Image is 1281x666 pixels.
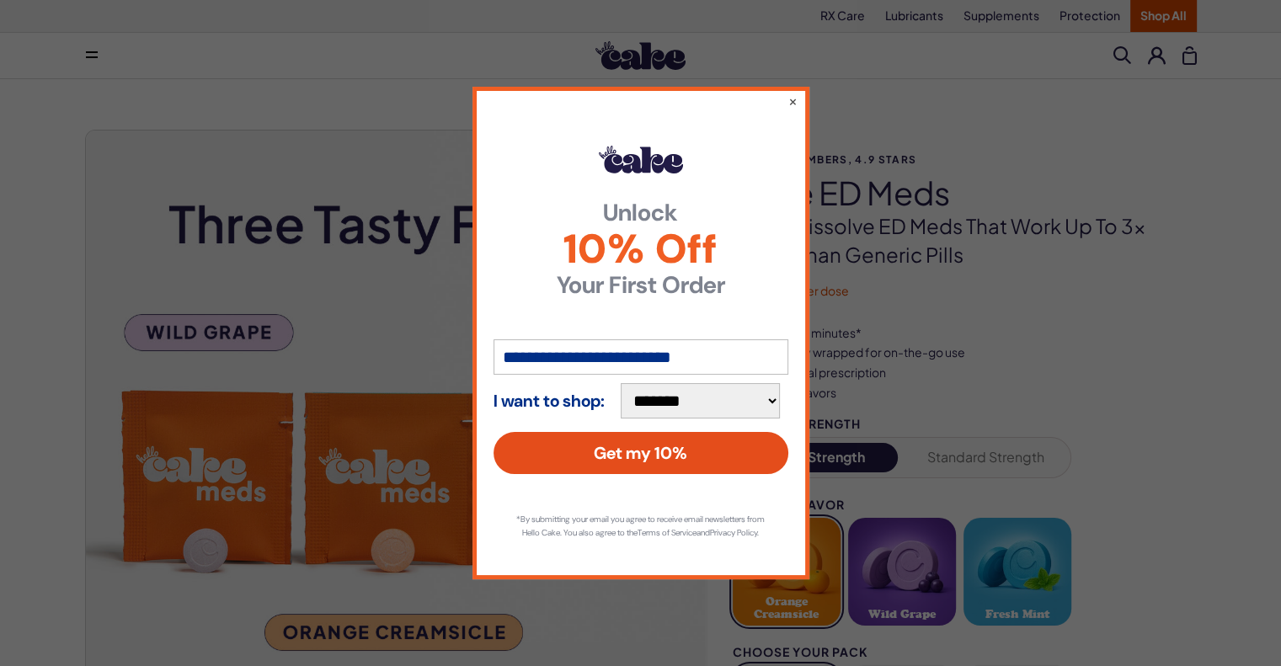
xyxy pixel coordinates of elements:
[638,527,697,538] a: Terms of Service
[788,93,798,109] button: ×
[494,432,788,474] button: Get my 10%
[510,513,771,540] p: *By submitting your email you agree to receive email newsletters from Hello Cake. You also agree ...
[494,201,788,225] strong: Unlock
[494,274,788,297] strong: Your First Order
[710,527,757,538] a: Privacy Policy
[494,392,605,410] strong: I want to shop:
[599,146,683,173] img: Hello Cake
[494,229,788,269] span: 10% Off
